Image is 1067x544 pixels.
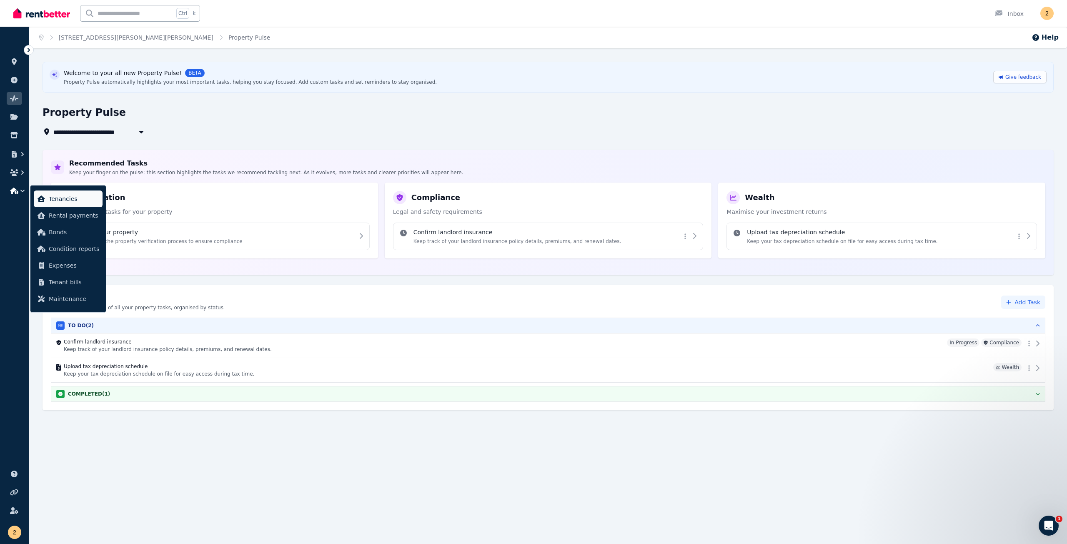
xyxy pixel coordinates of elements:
[1014,298,1040,306] span: Add Task
[49,294,99,304] span: Maintenance
[64,346,944,353] p: Keep track of your landlord insurance policy details, premiums, and renewal dates.
[185,69,204,77] span: BETA
[49,244,99,254] span: Condition reports
[64,371,990,377] p: Keep your tax depreciation schedule on file for easy access during tax time.
[34,241,103,257] a: Condition reports
[1025,363,1033,373] button: More options
[228,34,271,41] a: Property Pulse
[34,191,103,207] a: Tenancies
[1015,231,1023,241] button: More options
[64,338,944,345] h4: Confirm landlord insurance
[393,223,704,250] div: Confirm landlord insuranceKeep track of your landlord insurance policy details, premiums, and ren...
[8,526,21,539] img: 25dickersonloop@gmail.com
[745,192,774,203] h3: Wealth
[413,238,621,245] p: Keep track of your landlord insurance policy details, premiums, and renewal dates.
[43,106,126,119] h1: Property Pulse
[994,10,1024,18] div: Inbox
[34,291,103,307] a: Maintenance
[51,318,1045,333] button: TO DO(2)
[49,194,99,204] span: Tenancies
[193,10,195,17] span: k
[34,257,103,274] a: Expenses
[64,69,182,77] span: Welcome to your all new Property Pulse!
[993,71,1047,83] a: Give feedback
[1032,33,1059,43] button: Help
[393,208,704,216] p: Legal and safety requirements
[49,211,99,221] span: Rental payments
[64,79,437,85] div: Property Pulse automatically highlights your most important tasks, helping you stay focused. Add ...
[68,322,94,329] h3: TO DO ( 2 )
[747,238,937,245] p: Keep your tax depreciation schedule on file for easy access during tax time.
[69,169,463,176] p: Keep your finger on the pulse: this section highlights the tasks we recommend tackling next. As i...
[69,158,463,168] h2: Recommended Tasks
[726,208,1037,216] p: Maximise your investment returns
[29,27,280,48] nav: Breadcrumb
[49,277,99,287] span: Tenant bills
[1040,7,1054,20] img: 25dickersonloop@gmail.com
[981,338,1022,347] span: Compliance
[747,228,937,236] h4: Upload tax depreciation schedule
[69,293,223,303] h2: All Tasks
[726,223,1037,250] div: Upload tax depreciation scheduleKeep your tax depreciation schedule on file for easy access durin...
[34,207,103,224] a: Rental payments
[80,228,243,236] h4: Verify your property
[69,304,223,311] p: Complete view of all your property tasks, organised by status
[68,391,110,397] h3: COMPLETED ( 1 )
[59,208,370,216] p: Essential setup tasks for your property
[34,274,103,291] a: Tenant bills
[1039,516,1059,536] iframe: Intercom live chat
[34,224,103,241] a: Bonds
[1001,296,1045,309] button: Add Task
[59,34,213,41] a: [STREET_ADDRESS][PERSON_NAME][PERSON_NAME]
[176,8,189,19] span: Ctrl
[49,227,99,237] span: Bonds
[681,231,689,241] button: More options
[51,386,1045,401] button: COMPLETED(1)
[59,223,370,250] div: Verify your propertyComplete the property verification process to ensure compliance
[13,7,70,20] img: RentBetter
[80,238,243,245] p: Complete the property verification process to ensure compliance
[1056,516,1062,522] span: 1
[1005,74,1041,80] span: Give feedback
[993,363,1022,371] span: Wealth
[947,338,979,347] span: In Progress
[64,363,990,370] h4: Upload tax depreciation schedule
[1025,338,1033,348] button: More options
[411,192,460,203] h3: Compliance
[49,261,99,271] span: Expenses
[413,228,621,236] h4: Confirm landlord insurance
